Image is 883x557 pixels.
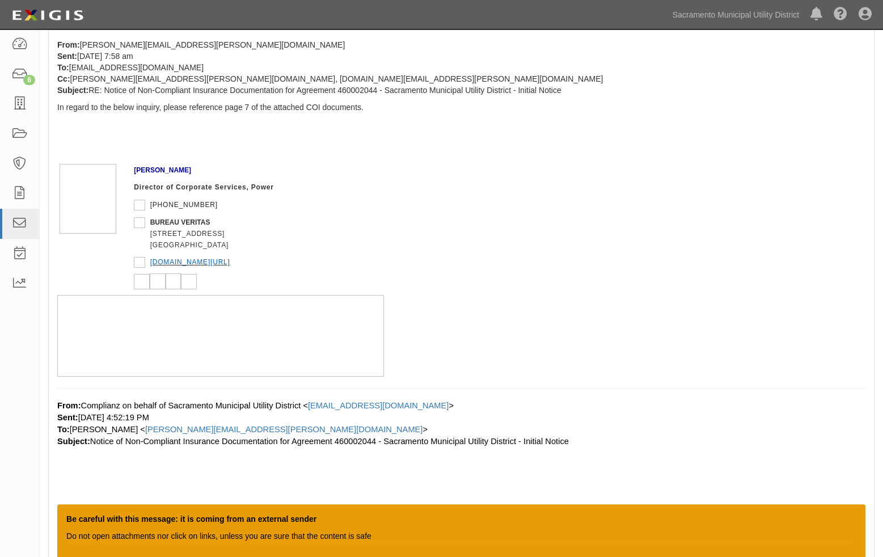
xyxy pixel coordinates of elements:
[150,218,210,226] span: BUREAU VERITAS
[150,201,218,209] span: [PHONE_NUMBER]
[140,478,142,479] span: smud.
[57,478,140,479] span: The insurance documentation submitted to Sacramento Municipal Utility District does not meet the ...
[57,63,69,72] strong: To:
[23,75,35,85] div: 6
[66,531,371,541] span: Do not open attachments nor click on links, unless you are sure that the content is safe
[150,230,229,249] span: [STREET_ADDRESS] [GEOGRAPHIC_DATA]
[134,183,273,191] span: Director of Corporate Services, Power
[57,495,67,496] span: ZjQcmQRYFpfptBannerStart
[57,39,865,96] p: [PERSON_NAME][EMAIL_ADDRESS][PERSON_NAME][DOMAIN_NAME] [DATE] 7:58 am [EMAIL_ADDRESS][DOMAIN_NAME...
[57,74,70,83] strong: Cc:
[57,425,70,434] b: To:
[57,40,80,49] strong: From:
[142,478,145,479] span: complianz.
[57,413,78,422] b: Sent:
[667,3,805,26] a: Sacramento Municipal Utility District
[9,5,87,26] img: logo-5460c22ac91f19d4615b14bd174203de0afe785f0fc80cf4dbbc73dc1793850b.png
[57,86,88,95] strong: Subject:
[57,401,81,410] span: From:
[57,52,77,61] strong: Sent:
[145,425,423,434] a: [PERSON_NAME][EMAIL_ADDRESS][PERSON_NAME][DOMAIN_NAME]
[308,401,449,410] a: [EMAIL_ADDRESS][DOMAIN_NAME]
[150,258,230,266] a: [DOMAIN_NAME][URL]
[834,8,847,22] i: Help Center - Complianz
[66,514,316,524] span: Be careful with this message: it is coming from an external sender
[145,478,147,479] span: com)
[57,401,569,446] span: Complianz on behalf of Sacramento Municipal Utility District < > [DATE] 4:52:19 PM [PERSON_NAME] ...
[57,102,865,113] p: In regard to the below inquiry, please reference page 7 of the attached COI documents.
[57,437,90,446] b: Subject:
[134,166,191,174] span: [PERSON_NAME]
